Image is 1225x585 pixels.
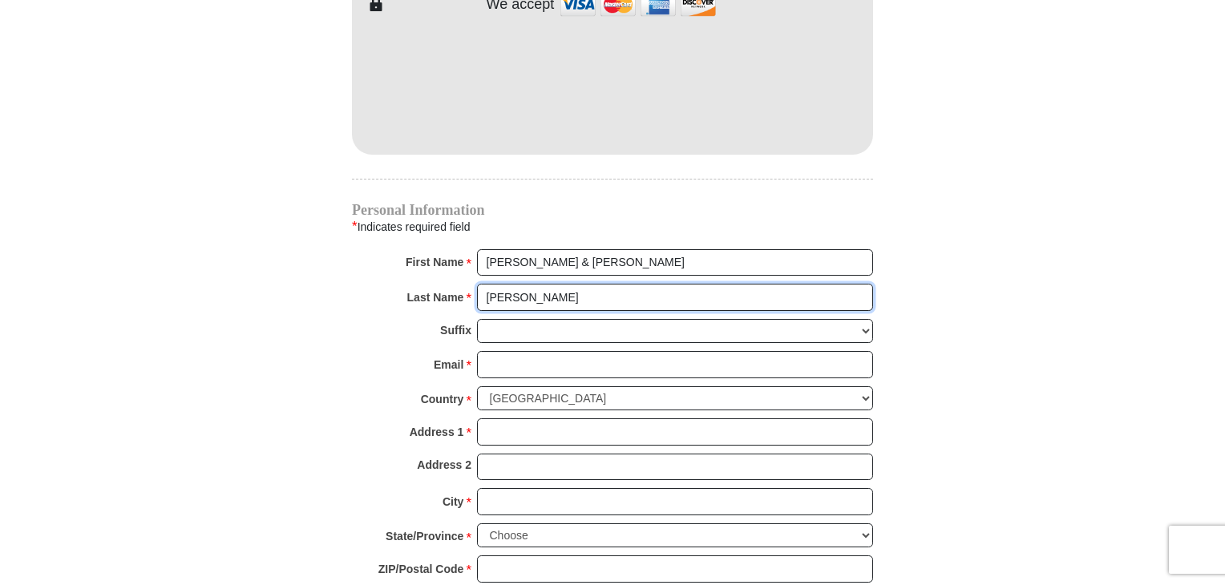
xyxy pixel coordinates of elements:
strong: Address 1 [410,421,464,443]
strong: City [443,490,463,513]
strong: Suffix [440,319,471,341]
strong: State/Province [386,525,463,547]
strong: Email [434,353,463,376]
strong: Country [421,388,464,410]
strong: Address 2 [417,454,471,476]
strong: ZIP/Postal Code [378,558,464,580]
h4: Personal Information [352,204,873,216]
div: Indicates required field [352,216,873,237]
strong: First Name [406,251,463,273]
strong: Last Name [407,286,464,309]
